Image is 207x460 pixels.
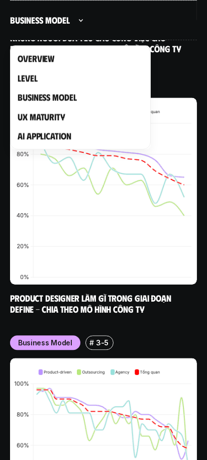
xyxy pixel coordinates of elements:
[18,91,77,103] a: Business Model
[96,337,109,348] p: 3-5
[10,15,70,26] h5: Business model
[89,339,94,346] h6: #
[18,130,71,141] a: AI Application
[18,53,54,64] a: Overview
[10,32,181,55] a: Những người đưa yêu cầu công việc cho Product Design - Chia theo mô hình công ty
[10,293,173,315] a: Product Designer làm gì trong giai đoạn Define - Chia theo mô hình công ty
[18,337,72,348] p: Business Model
[18,72,38,83] a: Level
[18,111,65,122] a: UX maturity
